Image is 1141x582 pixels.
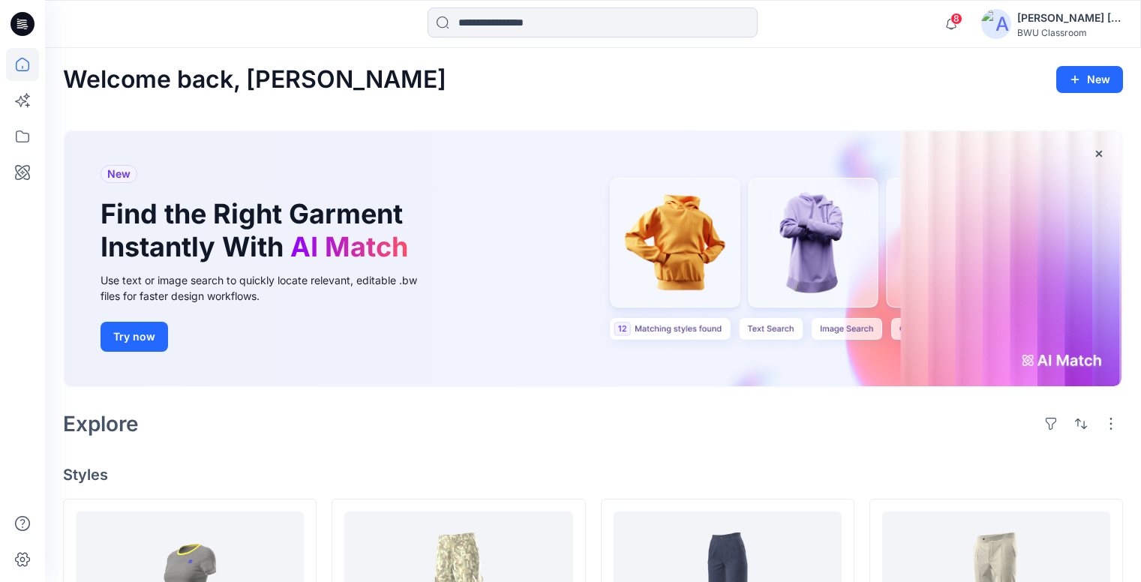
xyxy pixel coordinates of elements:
[950,13,962,25] span: 8
[107,165,131,183] span: New
[1017,27,1122,38] div: BWU Classroom
[290,230,408,263] span: AI Match
[981,9,1011,39] img: avatar
[63,66,446,94] h2: Welcome back, [PERSON_NAME]
[1017,9,1122,27] div: [PERSON_NAME] [PERSON_NAME] [PERSON_NAME]
[101,322,168,352] button: Try now
[63,466,1123,484] h4: Styles
[63,412,139,436] h2: Explore
[101,198,416,262] h1: Find the Right Garment Instantly With
[1056,66,1123,93] button: New
[101,272,438,304] div: Use text or image search to quickly locate relevant, editable .bw files for faster design workflows.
